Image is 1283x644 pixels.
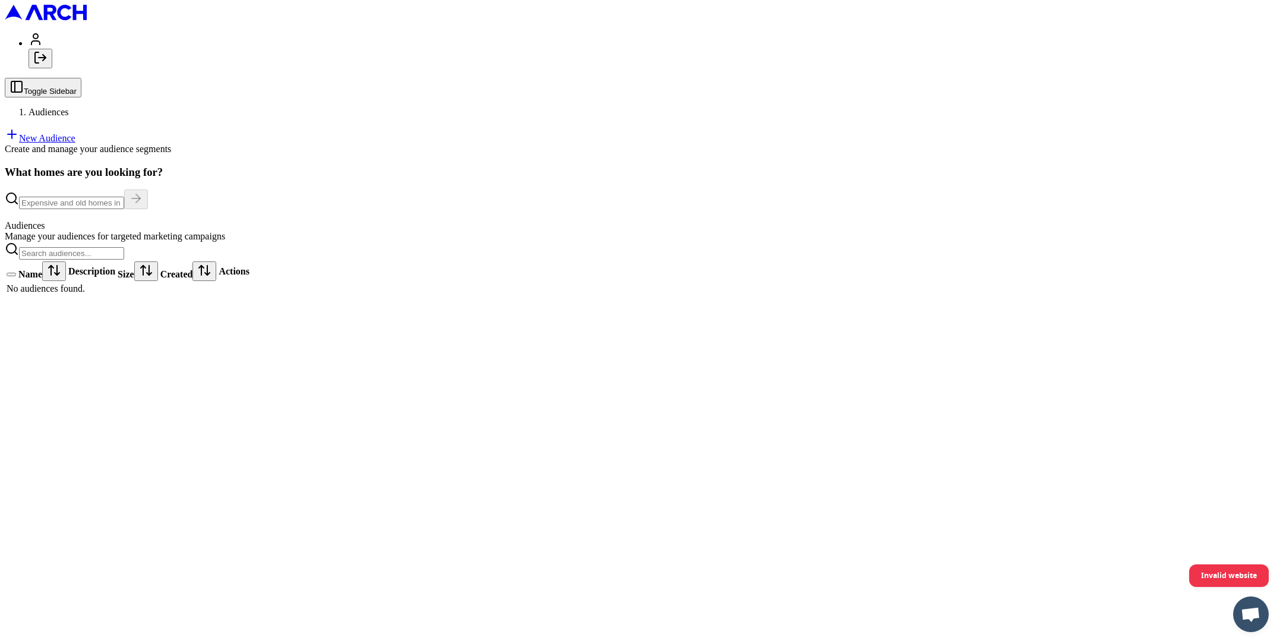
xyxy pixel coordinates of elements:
[29,49,52,68] button: Log out
[5,220,1278,231] div: Audiences
[5,78,81,97] button: Toggle Sidebar
[24,87,77,96] span: Toggle Sidebar
[19,247,124,260] input: Search audiences...
[6,283,250,295] td: No audiences found.
[5,133,75,143] a: New Audience
[160,261,217,281] div: Created
[19,197,124,209] input: Expensive and old homes in greater SF Bay Area
[1233,596,1269,632] a: Open chat
[29,107,69,117] span: Audiences
[5,166,1278,179] h3: What homes are you looking for?
[18,261,66,281] div: Name
[68,261,116,282] th: Description
[218,261,250,282] th: Actions
[5,231,1278,242] div: Manage your audiences for targeted marketing campaigns
[5,107,1278,118] nav: breadcrumb
[1201,565,1257,586] span: Invalid website
[5,144,1278,154] div: Create and manage your audience segments
[118,261,158,281] div: Size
